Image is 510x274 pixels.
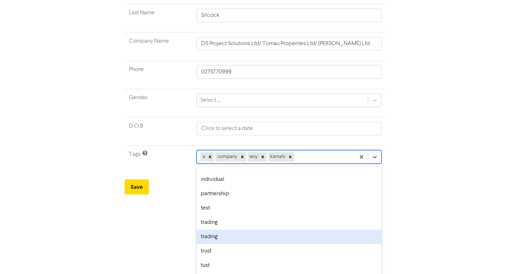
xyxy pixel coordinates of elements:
[125,33,193,61] td: Company Name
[196,258,381,273] div: tust
[200,152,206,162] div: a
[268,152,286,162] div: kamahi
[196,230,381,244] div: trading
[196,201,381,215] div: test
[196,122,381,135] input: Click to select a date
[125,89,193,117] td: Gender
[125,179,149,194] button: Save
[196,187,381,201] div: partnership
[200,96,220,105] div: Select ...
[474,240,510,274] iframe: Chat Widget
[196,215,381,230] div: trading
[125,4,193,33] td: Last Name
[215,152,238,162] div: company
[125,61,193,89] td: Phone
[248,152,259,162] div: eoy
[196,172,381,187] div: individual
[125,146,193,174] td: Tags
[196,244,381,258] div: trust
[125,117,193,146] td: D.O.B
